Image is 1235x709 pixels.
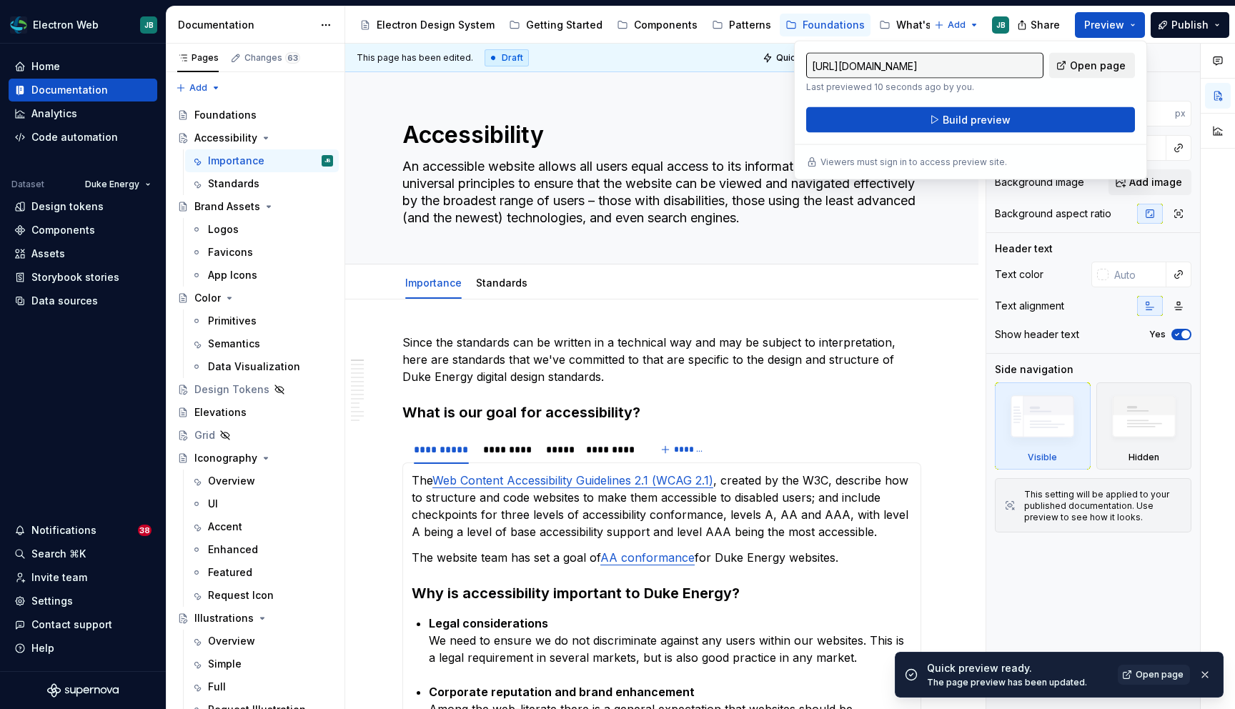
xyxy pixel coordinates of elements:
[803,18,865,32] div: Foundations
[9,102,157,125] a: Analytics
[432,473,713,487] a: Web Content Accessibility Guidelines 2.1 (WCAG 2.1)
[172,195,339,218] a: Brand Assets
[9,590,157,613] a: Settings
[194,108,257,122] div: Foundations
[776,52,838,64] span: Quick preview
[172,378,339,401] a: Design Tokens
[31,594,73,608] div: Settings
[9,79,157,101] a: Documentation
[9,195,157,218] a: Design tokens
[208,177,259,191] div: Standards
[357,52,473,64] span: This page has been edited.
[429,615,912,666] p: We need to ensure we do not discriminate against any users within our websites. This is a legal r...
[485,49,529,66] div: Draft
[172,127,339,149] a: Accessibility
[185,675,339,698] a: Full
[208,680,226,694] div: Full
[1096,382,1192,470] div: Hidden
[1118,665,1190,685] a: Open page
[185,470,339,492] a: Overview
[47,683,119,698] svg: Supernova Logo
[9,613,157,636] button: Contact support
[138,525,152,536] span: 38
[995,382,1091,470] div: Visible
[208,314,257,328] div: Primitives
[185,218,339,241] a: Logos
[1129,452,1159,463] div: Hidden
[1024,489,1182,523] div: This setting will be applied to your published documentation. Use preview to see how it looks.
[185,309,339,332] a: Primitives
[172,287,339,309] a: Color
[526,18,602,32] div: Getting Started
[31,641,54,655] div: Help
[208,565,252,580] div: Featured
[995,327,1079,342] div: Show header text
[1075,12,1145,38] button: Preview
[9,219,157,242] a: Components
[1136,669,1184,680] span: Open page
[9,637,157,660] button: Help
[172,401,339,424] a: Elevations
[611,14,703,36] a: Components
[194,451,257,465] div: Iconography
[402,334,921,385] p: Since the standards can be written in a technical way and may be subject to interpretation, here ...
[185,355,339,378] a: Data Visualization
[194,382,269,397] div: Design Tokens
[208,542,258,557] div: Enhanced
[470,267,533,297] div: Standards
[354,14,500,36] a: Electron Design System
[185,630,339,653] a: Overview
[208,360,300,374] div: Data Visualization
[873,14,963,36] a: What's New
[995,299,1064,313] div: Text alignment
[412,583,912,603] h3: Why is accessibility important to Duke Energy?
[194,611,254,625] div: Illustrations
[31,570,87,585] div: Invite team
[194,428,215,442] div: Grid
[185,264,339,287] a: App Icons
[31,83,108,97] div: Documentation
[172,78,225,98] button: Add
[429,685,695,699] strong: Corporate reputation and brand enhancement
[1108,262,1166,287] input: Auto
[31,130,118,144] div: Code automation
[172,447,339,470] a: Iconography
[31,294,98,308] div: Data sources
[400,267,467,297] div: Importance
[208,337,260,351] div: Semantics
[1129,175,1182,189] span: Add image
[9,266,157,289] a: Storybook stories
[995,207,1111,221] div: Background aspect ratio
[185,538,339,561] a: Enhanced
[31,247,65,261] div: Assets
[758,48,844,68] button: Quick preview
[31,618,112,632] div: Contact support
[85,179,139,190] span: Duke Energy
[208,588,274,603] div: Request Icon
[927,661,1109,675] div: Quick preview ready.
[9,242,157,265] a: Assets
[185,561,339,584] a: Featured
[31,270,119,284] div: Storybook stories
[208,474,255,488] div: Overview
[177,52,219,64] div: Pages
[31,223,95,237] div: Components
[1120,101,1175,127] input: Auto
[943,113,1011,127] span: Build preview
[11,179,44,190] div: Dataset
[729,18,771,32] div: Patterns
[1084,18,1124,32] span: Preview
[79,174,157,194] button: Duke Energy
[9,566,157,589] a: Invite team
[412,472,912,540] p: The , created by the W3C, describe how to structure and code websites to make them accessible to ...
[927,677,1109,688] div: The page preview has been updated.
[172,607,339,630] a: Illustrations
[172,104,339,127] a: Foundations
[9,519,157,542] button: Notifications38
[185,515,339,538] a: Accent
[1028,452,1057,463] div: Visible
[194,199,260,214] div: Brand Assets
[412,549,912,566] p: The website team has set a goal of for Duke Energy websites.
[31,106,77,121] div: Analytics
